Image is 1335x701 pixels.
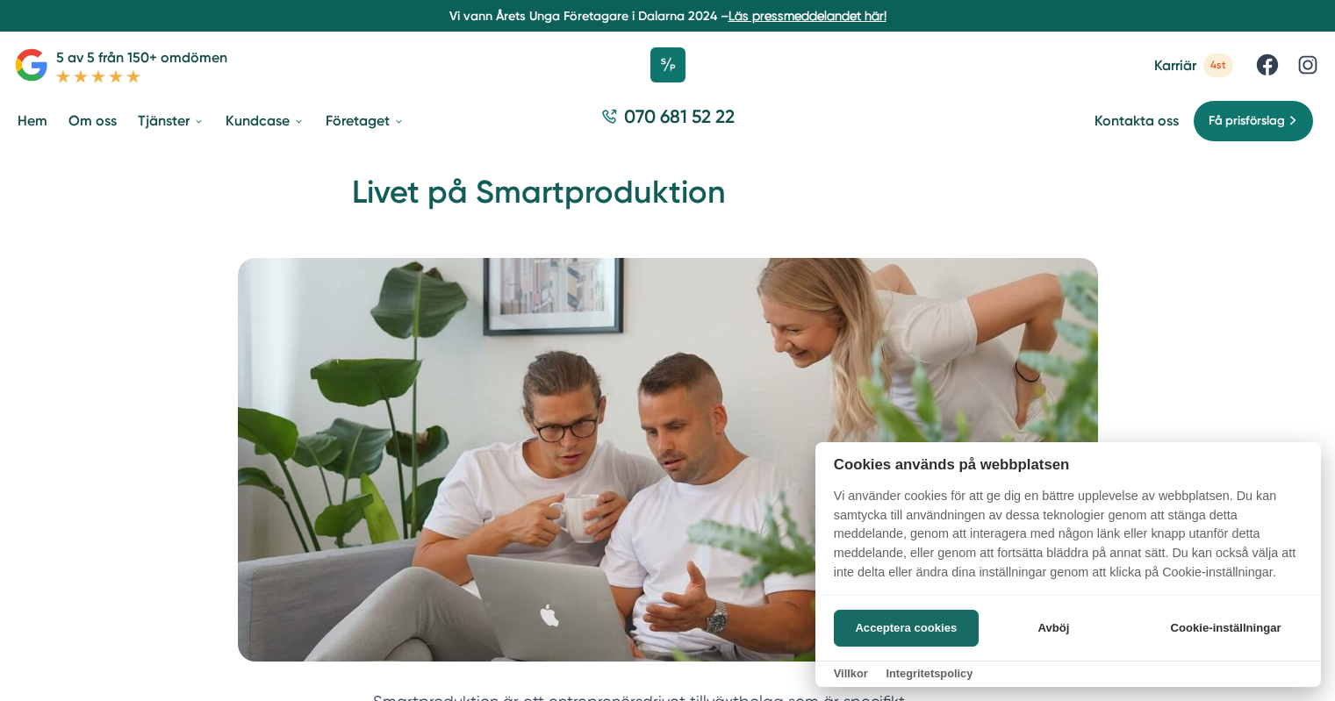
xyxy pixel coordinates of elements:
[815,487,1321,594] p: Vi använder cookies för att ge dig en bättre upplevelse av webbplatsen. Du kan samtycka till anvä...
[1149,610,1303,647] button: Cookie-inställningar
[815,456,1321,473] h2: Cookies används på webbplatsen
[834,610,979,647] button: Acceptera cookies
[984,610,1123,647] button: Avböj
[834,667,868,680] a: Villkor
[886,667,973,680] a: Integritetspolicy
